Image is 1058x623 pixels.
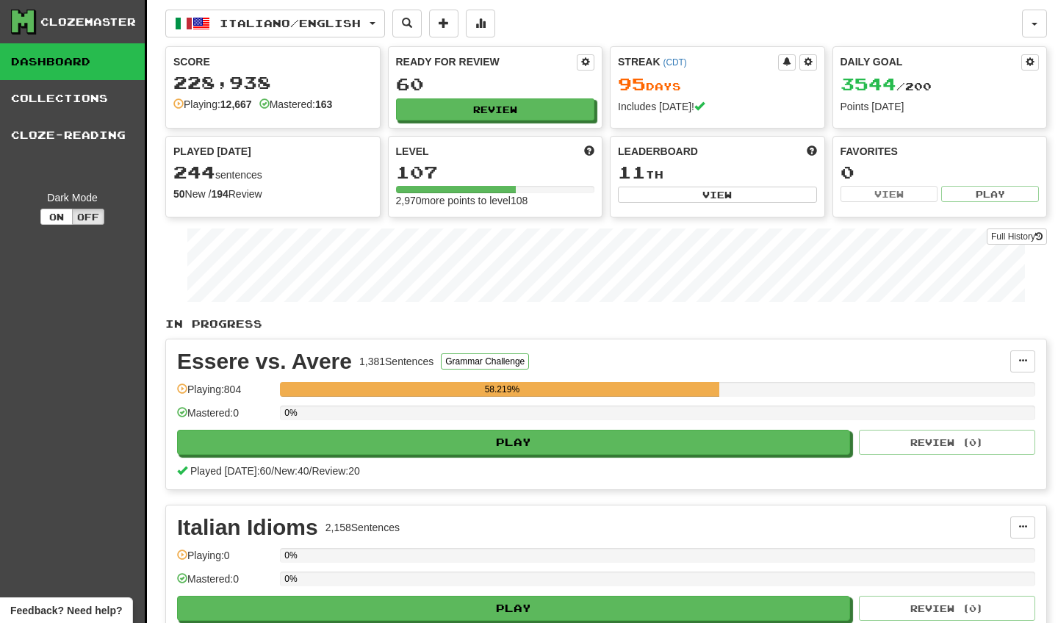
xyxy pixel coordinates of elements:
[173,163,373,182] div: sentences
[271,465,274,477] span: /
[173,162,215,182] span: 244
[190,465,271,477] span: Played [DATE]: 60
[396,193,595,208] div: 2,970 more points to level 108
[396,54,577,69] div: Ready for Review
[987,228,1047,245] a: Full History
[40,15,136,29] div: Clozemaster
[173,54,373,69] div: Score
[841,54,1022,71] div: Daily Goal
[618,54,778,69] div: Streak
[941,186,1039,202] button: Play
[177,406,273,430] div: Mastered: 0
[618,73,646,94] span: 95
[841,73,896,94] span: 3544
[40,209,73,225] button: On
[618,144,698,159] span: Leaderboard
[396,98,595,120] button: Review
[177,382,273,406] div: Playing: 804
[618,163,817,182] div: th
[177,350,352,372] div: Essere vs. Avere
[284,382,719,397] div: 58.219%
[11,190,134,205] div: Dark Mode
[841,186,938,202] button: View
[359,354,433,369] div: 1,381 Sentences
[396,163,595,181] div: 107
[841,80,932,93] span: / 200
[10,603,122,618] span: Open feedback widget
[173,188,185,200] strong: 50
[396,75,595,93] div: 60
[618,99,817,114] div: Includes [DATE]!
[841,99,1040,114] div: Points [DATE]
[177,548,273,572] div: Playing: 0
[859,430,1035,455] button: Review (0)
[165,10,385,37] button: Italiano/English
[173,187,373,201] div: New / Review
[165,317,1047,331] p: In Progress
[618,187,817,203] button: View
[315,98,332,110] strong: 163
[220,98,252,110] strong: 12,667
[173,97,252,112] div: Playing:
[177,430,850,455] button: Play
[312,465,359,477] span: Review: 20
[584,144,594,159] span: Score more points to level up
[618,75,817,94] div: Day s
[841,144,1040,159] div: Favorites
[663,57,686,68] a: (CDT)
[259,97,333,112] div: Mastered:
[309,465,312,477] span: /
[220,17,361,29] span: Italiano / English
[177,596,850,621] button: Play
[841,163,1040,181] div: 0
[72,209,104,225] button: Off
[859,596,1035,621] button: Review (0)
[807,144,817,159] span: This week in points, UTC
[441,353,529,370] button: Grammar Challenge
[211,188,228,200] strong: 194
[177,516,318,539] div: Italian Idioms
[392,10,422,37] button: Search sentences
[429,10,458,37] button: Add sentence to collection
[177,572,273,596] div: Mastered: 0
[618,162,646,182] span: 11
[466,10,495,37] button: More stats
[173,144,251,159] span: Played [DATE]
[173,73,373,92] div: 228,938
[396,144,429,159] span: Level
[274,465,309,477] span: New: 40
[325,520,400,535] div: 2,158 Sentences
